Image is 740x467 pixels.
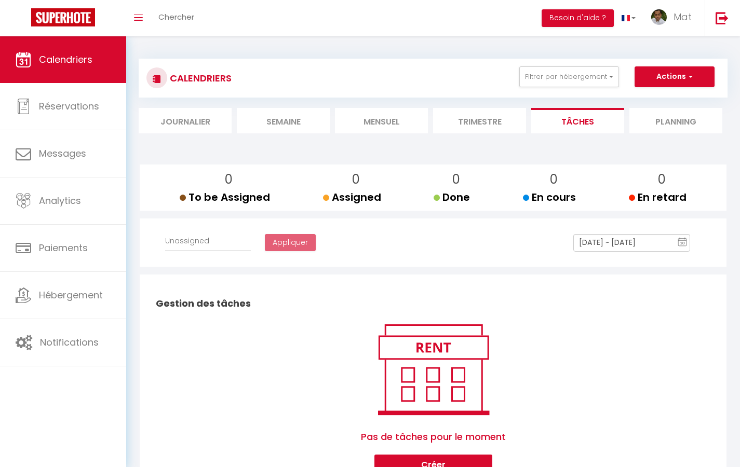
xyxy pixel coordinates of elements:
[635,66,715,87] button: Actions
[531,170,576,189] p: 0
[158,11,194,22] span: Chercher
[542,9,614,27] button: Besoin d'aide ?
[139,108,232,133] li: Journalier
[8,4,39,35] button: Ouvrir le widget de chat LiveChat
[237,108,330,133] li: Semaine
[442,170,470,189] p: 0
[674,10,692,23] span: Mat
[523,190,576,204] span: En cours
[40,336,99,349] span: Notifications
[265,234,316,252] button: Appliquer
[573,234,690,252] input: Select Date Range
[680,241,685,245] text: 10
[335,108,428,133] li: Mensuel
[39,194,81,207] span: Analytics
[39,147,86,160] span: Messages
[531,108,624,133] li: Tâches
[637,170,687,189] p: 0
[331,170,381,189] p: 0
[434,190,470,204] span: Done
[31,8,95,26] img: Super Booking
[323,190,381,204] span: Assigned
[39,241,88,254] span: Paiements
[39,100,99,113] span: Réservations
[188,170,270,189] p: 0
[180,190,270,204] span: To be Assigned
[651,9,667,25] img: ...
[519,66,619,87] button: Filtrer par hébergement
[433,108,526,133] li: Trimestre
[167,66,232,90] h3: CALENDRIERS
[367,320,500,419] img: rent.png
[629,190,687,204] span: En retard
[153,287,713,320] h2: Gestion des tâches
[39,53,92,66] span: Calendriers
[39,289,103,301] span: Hébergement
[716,11,729,24] img: logout
[361,419,506,455] span: Pas de tâches pour le moment
[629,108,722,133] li: Planning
